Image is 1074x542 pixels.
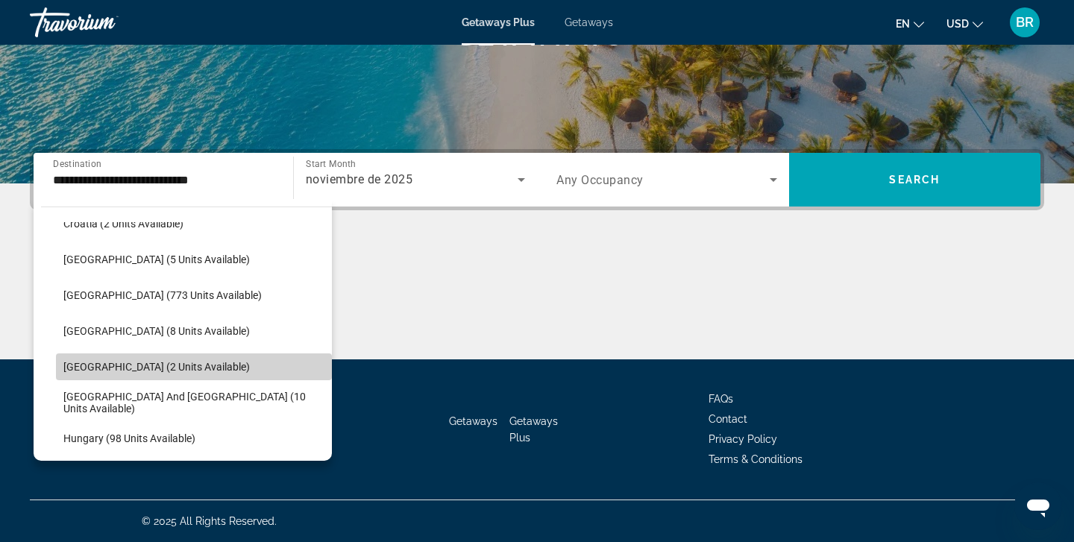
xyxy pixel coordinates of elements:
[889,174,940,186] span: Search
[1005,7,1044,38] button: User Menu
[556,173,644,187] span: Any Occupancy
[56,318,332,344] button: [GEOGRAPHIC_DATA] (8 units available)
[53,158,101,168] span: Destination
[63,218,183,230] span: Croatia (2 units available)
[56,425,332,452] button: Hungary (98 units available)
[63,289,262,301] span: [GEOGRAPHIC_DATA] (773 units available)
[63,361,250,373] span: [GEOGRAPHIC_DATA] (2 units available)
[1016,15,1034,30] span: BR
[709,453,803,465] a: Terms & Conditions
[63,325,250,337] span: [GEOGRAPHIC_DATA] (8 units available)
[63,253,250,265] span: [GEOGRAPHIC_DATA] (5 units available)
[565,16,613,28] a: Getaways
[306,159,356,169] span: Start Month
[56,389,332,416] button: [GEOGRAPHIC_DATA] and [GEOGRAPHIC_DATA] (10 units available)
[306,172,413,186] span: noviembre de 2025
[946,13,983,34] button: Change currency
[56,353,332,380] button: [GEOGRAPHIC_DATA] (2 units available)
[1014,482,1062,530] iframe: Botón para iniciar la ventana de mensajería
[56,210,332,237] button: Croatia (2 units available)
[946,18,969,30] span: USD
[56,246,332,273] button: [GEOGRAPHIC_DATA] (5 units available)
[449,415,497,427] a: Getaways
[34,153,1040,207] div: Search widget
[709,413,747,425] a: Contact
[63,432,195,444] span: Hungary (98 units available)
[709,433,777,445] a: Privacy Policy
[709,393,733,405] a: FAQs
[63,391,324,415] span: [GEOGRAPHIC_DATA] and [GEOGRAPHIC_DATA] (10 units available)
[509,415,558,444] a: Getaways Plus
[462,16,535,28] a: Getaways Plus
[896,13,924,34] button: Change language
[789,153,1041,207] button: Search
[56,282,332,309] button: [GEOGRAPHIC_DATA] (773 units available)
[142,515,277,527] span: © 2025 All Rights Reserved.
[30,3,179,42] a: Travorium
[896,18,910,30] span: en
